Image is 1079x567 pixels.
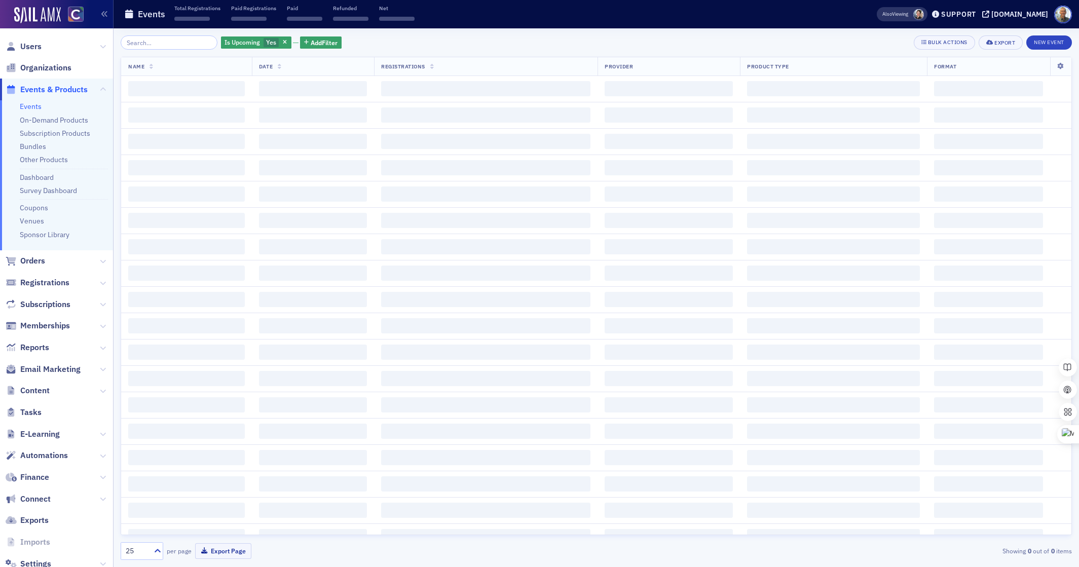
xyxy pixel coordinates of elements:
[6,450,68,461] a: Automations
[20,129,90,138] a: Subscription Products
[6,472,49,483] a: Finance
[6,62,71,73] a: Organizations
[6,84,88,95] a: Events & Products
[20,537,50,548] span: Imports
[20,186,77,195] a: Survey Dashboard
[20,102,42,111] a: Events
[6,320,70,331] a: Memberships
[20,277,69,288] span: Registrations
[20,173,54,182] a: Dashboard
[20,385,50,396] span: Content
[20,62,71,73] span: Organizations
[68,7,84,22] img: SailAMX
[6,299,70,310] a: Subscriptions
[20,299,70,310] span: Subscriptions
[20,216,44,225] a: Venues
[61,7,84,24] a: View Homepage
[20,429,60,440] span: E-Learning
[20,515,49,526] span: Exports
[20,155,68,164] a: Other Products
[6,515,49,526] a: Exports
[6,537,50,548] a: Imports
[20,203,48,212] a: Coupons
[20,116,88,125] a: On-Demand Products
[20,450,68,461] span: Automations
[6,277,69,288] a: Registrations
[20,320,70,331] span: Memberships
[20,472,49,483] span: Finance
[6,385,50,396] a: Content
[20,142,46,151] a: Bundles
[6,407,42,418] a: Tasks
[14,7,61,23] img: SailAMX
[20,255,45,267] span: Orders
[6,342,49,353] a: Reports
[20,230,69,239] a: Sponsor Library
[20,41,42,52] span: Users
[20,84,88,95] span: Events & Products
[6,255,45,267] a: Orders
[20,364,81,375] span: Email Marketing
[6,41,42,52] a: Users
[6,429,60,440] a: E-Learning
[20,342,49,353] span: Reports
[6,364,81,375] a: Email Marketing
[20,407,42,418] span: Tasks
[20,494,51,505] span: Connect
[6,494,51,505] a: Connect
